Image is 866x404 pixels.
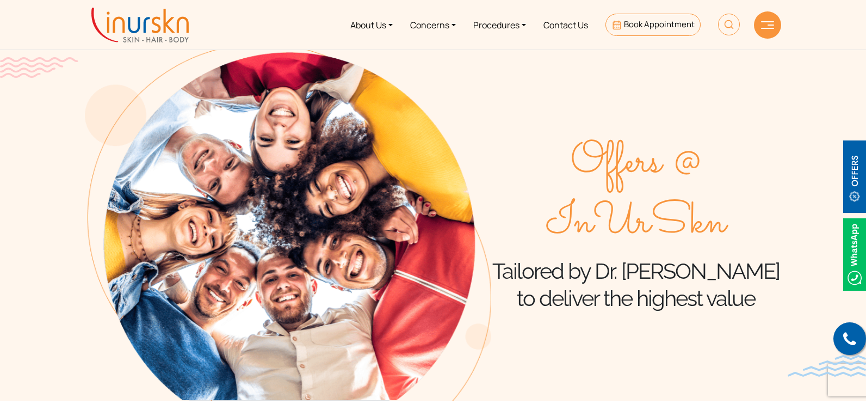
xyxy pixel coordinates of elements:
[788,355,866,377] img: bluewave
[718,14,740,35] img: HeaderSearch
[843,140,866,213] img: offerBt
[465,4,535,45] a: Procedures
[401,4,465,45] a: Concerns
[535,4,597,45] a: Contact Us
[605,14,701,36] a: Book Appointment
[761,21,774,29] img: hamLine.svg
[624,19,695,30] span: Book Appointment
[843,248,866,260] a: Whatsappicon
[491,132,781,312] div: Tailored by Dr. [PERSON_NAME] to deliver the highest value
[91,8,189,42] img: inurskn-logo
[491,132,781,253] span: Offers @ InUrSkn
[342,4,401,45] a: About Us
[843,218,866,291] img: Whatsappicon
